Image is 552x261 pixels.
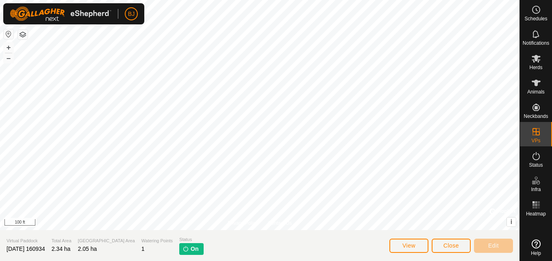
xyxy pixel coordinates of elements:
[18,30,28,39] button: Map Layers
[7,246,45,252] span: [DATE] 160934
[474,239,513,253] button: Edit
[531,138,540,143] span: VPs
[531,187,541,192] span: Infra
[389,239,428,253] button: View
[4,29,13,39] button: Reset Map
[402,242,415,249] span: View
[524,114,548,119] span: Neckbands
[443,242,459,249] span: Close
[511,218,512,225] span: i
[432,239,471,253] button: Close
[268,220,292,227] a: Contact Us
[488,242,499,249] span: Edit
[526,211,546,216] span: Heatmap
[520,236,552,259] a: Help
[78,237,135,244] span: [GEOGRAPHIC_DATA] Area
[52,246,71,252] span: 2.34 ha
[507,217,516,226] button: i
[191,245,198,253] span: On
[4,53,13,63] button: –
[141,246,145,252] span: 1
[141,237,173,244] span: Watering Points
[228,220,258,227] a: Privacy Policy
[10,7,111,21] img: Gallagher Logo
[179,236,203,243] span: Status
[52,237,72,244] span: Total Area
[128,10,135,18] span: BJ
[524,16,547,21] span: Schedules
[529,163,543,167] span: Status
[529,65,542,70] span: Herds
[7,237,45,244] span: Virtual Paddock
[523,41,549,46] span: Notifications
[4,43,13,52] button: +
[183,246,189,252] img: turn-on
[527,89,545,94] span: Animals
[531,251,541,256] span: Help
[78,246,97,252] span: 2.05 ha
